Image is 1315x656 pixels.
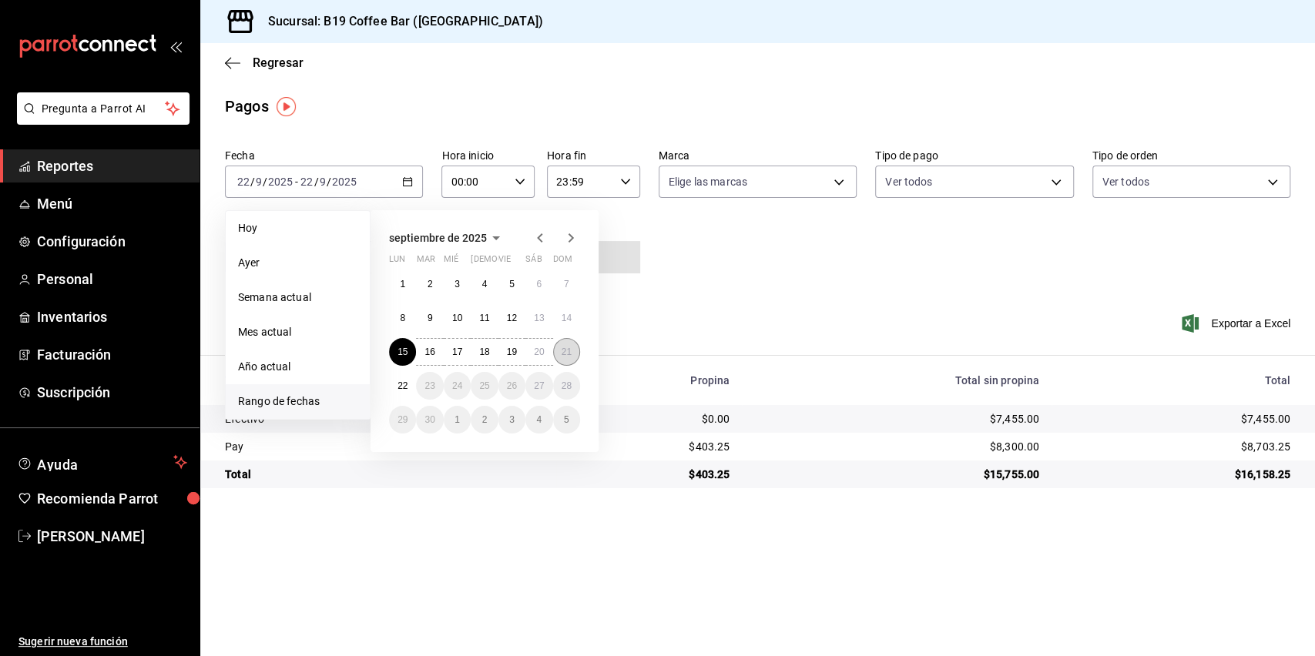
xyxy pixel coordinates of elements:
[564,279,569,290] abbr: 7 de septiembre de 2025
[256,12,543,31] h3: Sucursal: B19 Coffee Bar ([GEOGRAPHIC_DATA])
[1064,439,1290,454] div: $8,703.25
[564,414,569,425] abbr: 5 de octubre de 2025
[1185,314,1290,333] button: Exportar a Excel
[398,414,408,425] abbr: 29 de septiembre de 2025
[441,150,535,161] label: Hora inicio
[37,231,187,252] span: Configuración
[225,95,269,118] div: Pagos
[471,304,498,332] button: 11 de septiembre de 2025
[331,176,357,188] input: ----
[479,346,489,357] abbr: 18 de septiembre de 2025
[482,279,488,290] abbr: 4 de septiembre de 2025
[18,634,187,650] span: Sugerir nueva función
[37,193,187,214] span: Menú
[314,176,318,188] span: /
[389,254,405,270] abbr: lunes
[400,313,405,323] abbr: 8 de septiembre de 2025
[267,176,294,188] input: ----
[553,270,580,298] button: 7 de septiembre de 2025
[452,380,462,391] abbr: 24 de septiembre de 2025
[17,92,190,125] button: Pregunta a Parrot AI
[471,406,498,433] button: 2 de octubre de 2025
[525,338,552,366] button: 20 de septiembre de 2025
[1064,411,1290,427] div: $7,455.00
[169,40,182,52] button: open_drawer_menu
[547,150,640,161] label: Hora fin
[553,254,572,270] abbr: domingo
[416,304,443,332] button: 9 de septiembre de 2025
[754,467,1039,482] div: $15,755.00
[238,220,357,236] span: Hoy
[498,406,525,433] button: 3 de octubre de 2025
[525,372,552,400] button: 27 de septiembre de 2025
[389,232,487,244] span: septiembre de 2025
[389,406,416,433] button: 29 de septiembre de 2025
[754,439,1039,454] div: $8,300.00
[424,414,434,425] abbr: 30 de septiembre de 2025
[389,304,416,332] button: 8 de septiembre de 2025
[225,467,544,482] div: Total
[525,254,542,270] abbr: sábado
[389,229,505,247] button: septiembre de 2025
[319,176,327,188] input: --
[507,313,517,323] abbr: 12 de septiembre de 2025
[534,313,544,323] abbr: 13 de septiembre de 2025
[428,279,433,290] abbr: 2 de septiembre de 2025
[1064,467,1290,482] div: $16,158.25
[37,269,187,290] span: Personal
[452,313,462,323] abbr: 10 de septiembre de 2025
[498,270,525,298] button: 5 de septiembre de 2025
[238,255,357,271] span: Ayer
[562,346,572,357] abbr: 21 de septiembre de 2025
[389,372,416,400] button: 22 de septiembre de 2025
[553,338,580,366] button: 21 de septiembre de 2025
[225,55,304,70] button: Regresar
[507,346,517,357] abbr: 19 de septiembre de 2025
[1064,374,1290,387] div: Total
[250,176,255,188] span: /
[37,382,187,403] span: Suscripción
[295,176,298,188] span: -
[444,372,471,400] button: 24 de septiembre de 2025
[525,406,552,433] button: 4 de octubre de 2025
[253,55,304,70] span: Regresar
[300,176,314,188] input: --
[277,97,296,116] img: Tooltip marker
[416,254,434,270] abbr: martes
[255,176,263,188] input: --
[498,372,525,400] button: 26 de septiembre de 2025
[444,406,471,433] button: 1 de octubre de 2025
[1092,150,1290,161] label: Tipo de orden
[238,324,357,340] span: Mes actual
[42,101,166,117] span: Pregunta a Parrot AI
[428,313,433,323] abbr: 9 de septiembre de 2025
[534,346,544,357] abbr: 20 de septiembre de 2025
[455,279,460,290] abbr: 3 de septiembre de 2025
[525,270,552,298] button: 6 de septiembre de 2025
[498,338,525,366] button: 19 de septiembre de 2025
[400,279,405,290] abbr: 1 de septiembre de 2025
[479,313,489,323] abbr: 11 de septiembre de 2025
[238,359,357,375] span: Año actual
[263,176,267,188] span: /
[498,254,511,270] abbr: viernes
[444,338,471,366] button: 17 de septiembre de 2025
[225,150,423,161] label: Fecha
[509,279,515,290] abbr: 5 de septiembre de 2025
[236,176,250,188] input: --
[562,380,572,391] abbr: 28 de septiembre de 2025
[659,150,857,161] label: Marca
[471,254,562,270] abbr: jueves
[498,304,525,332] button: 12 de septiembre de 2025
[444,270,471,298] button: 3 de septiembre de 2025
[452,346,462,357] abbr: 17 de septiembre de 2025
[471,372,498,400] button: 25 de septiembre de 2025
[569,439,730,454] div: $403.25
[37,526,187,547] span: [PERSON_NAME]
[37,488,187,509] span: Recomienda Parrot
[238,393,357,410] span: Rango de fechas
[37,344,187,365] span: Facturación
[569,467,730,482] div: $403.25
